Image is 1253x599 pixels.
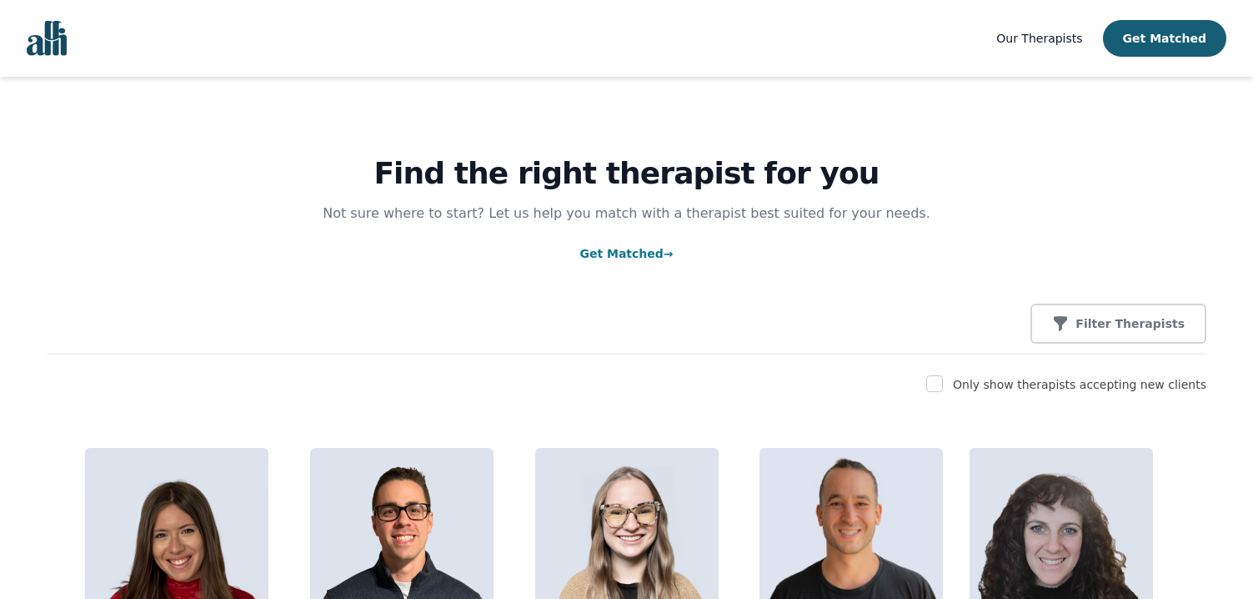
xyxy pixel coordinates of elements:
p: Not sure where to start? Let us help you match with a therapist best suited for your needs. [307,204,947,224]
button: Filter Therapists [1030,304,1206,344]
p: Filter Therapists [1075,315,1185,332]
span: Our Therapists [996,32,1082,45]
a: Get Matched [579,247,673,260]
span: → [664,247,674,260]
img: alli logo [27,21,67,56]
h1: Find the right therapist for you [47,157,1206,190]
button: Get Matched [1103,20,1226,57]
a: Our Therapists [996,28,1082,48]
label: Only show therapists accepting new clients [953,378,1206,391]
